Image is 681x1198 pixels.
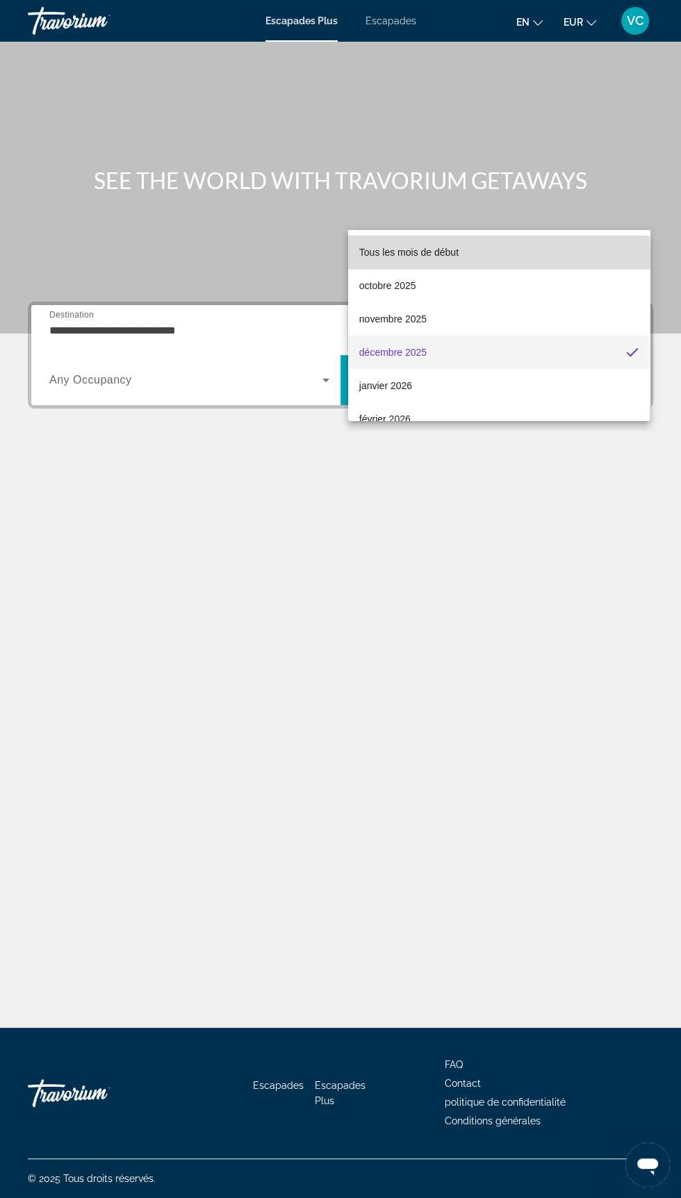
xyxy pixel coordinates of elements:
font: janvier 2026 [359,380,412,391]
font: octobre 2025 [359,280,416,291]
font: décembre 2025 [359,347,427,358]
font: février 2026 [359,413,411,425]
font: novembre 2025 [359,313,427,325]
font: Tous les mois de début [359,247,459,258]
iframe: Bouton de lancement de la fenêtre de messagerie [625,1142,670,1187]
